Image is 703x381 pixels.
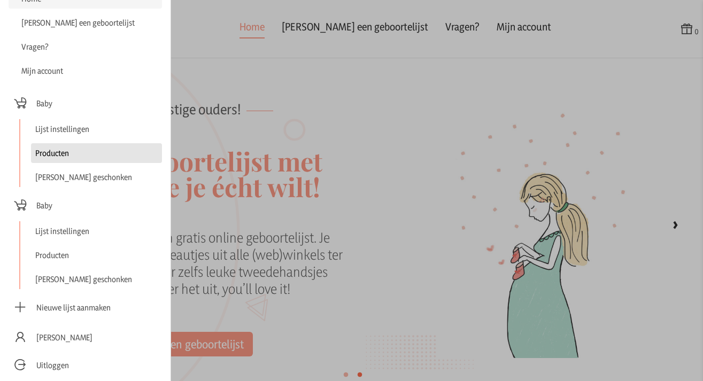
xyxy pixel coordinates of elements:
a: [PERSON_NAME] een geboortelijst [9,13,162,33]
a: [PERSON_NAME] geschonken [31,269,162,289]
span: Uitloggen [36,360,69,371]
a: [PERSON_NAME] geschonken [31,167,162,187]
a: Vragen? [9,37,162,57]
span: [PERSON_NAME] [36,332,92,343]
span: Baby [36,98,52,109]
a: Nieuwe lijst aanmaken [9,296,162,319]
span: Mijn account [21,66,63,76]
a: Producten [31,245,162,265]
a: [PERSON_NAME] [9,325,162,349]
span: [PERSON_NAME] een geboortelijst [21,18,135,28]
a: Mijn account [9,61,162,81]
a: Baby [9,91,162,115]
span: Vragen? [21,42,49,52]
a: Lijst instellingen [31,221,162,241]
span: Baby [36,200,52,211]
a: Producten [31,143,162,163]
a: Lijst instellingen [31,119,162,139]
span: Nieuwe lijst aanmaken [36,302,111,313]
a: Baby [9,193,162,217]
